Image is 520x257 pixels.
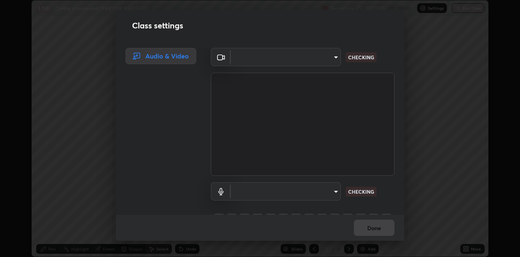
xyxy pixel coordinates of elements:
[231,182,341,201] div: ​
[126,48,196,64] div: Audio & Video
[231,48,341,66] div: ​
[132,19,183,32] h2: Class settings
[348,188,374,195] p: CHECKING
[348,54,374,61] p: CHECKING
